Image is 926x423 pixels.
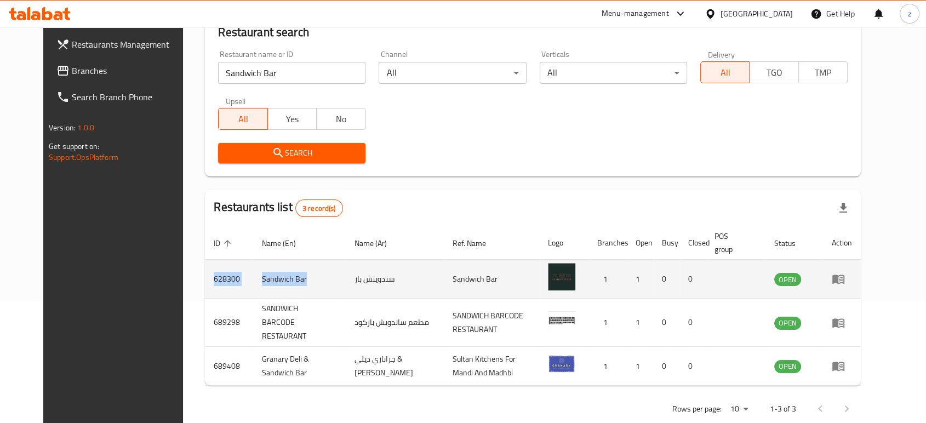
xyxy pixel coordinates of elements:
[700,61,750,83] button: All
[627,226,653,260] th: Open
[832,316,852,329] div: Menu
[453,237,500,250] span: Ref. Name
[205,260,253,299] td: 628300
[49,121,76,135] span: Version:
[346,347,444,386] td: جراناري ديلي & [PERSON_NAME]
[540,62,687,84] div: All
[627,347,653,386] td: 1
[205,347,253,386] td: 689408
[444,260,539,299] td: Sandwich Bar
[444,347,539,386] td: Sultan Kitchens For Mandi And Madhbi
[714,230,752,256] span: POS group
[444,299,539,347] td: SANDWICH BARCODE RESTAURANT
[774,317,801,330] div: OPEN
[653,226,679,260] th: Busy
[218,62,365,84] input: Search for restaurant name or ID..
[754,65,794,81] span: TGO
[832,359,852,373] div: Menu
[908,8,911,20] span: z
[214,199,342,217] h2: Restaurants list
[316,108,365,130] button: No
[774,360,801,373] span: OPEN
[379,62,526,84] div: All
[49,150,118,164] a: Support.OpsPlatform
[679,226,706,260] th: Closed
[774,273,801,286] span: OPEN
[226,97,246,105] label: Upsell
[205,226,861,386] table: enhanced table
[296,203,342,214] span: 3 record(s)
[272,111,312,127] span: Yes
[48,58,198,84] a: Branches
[679,347,706,386] td: 0
[726,401,752,418] div: Rows per page:
[223,111,263,127] span: All
[253,260,345,299] td: Sandwich Bar
[346,299,444,347] td: مطعم ساندويش باركود
[774,317,801,329] span: OPEN
[218,24,848,41] h2: Restaurant search
[774,237,810,250] span: Status
[48,84,198,110] a: Search Branch Phone
[679,299,706,347] td: 0
[588,347,627,386] td: 1
[803,65,843,81] span: TMP
[749,61,798,83] button: TGO
[548,350,575,378] img: ⁠Granary Deli & Sandwich Bar
[214,237,235,250] span: ID
[653,260,679,299] td: 0
[218,108,267,130] button: All
[708,50,735,58] label: Delivery
[72,38,189,51] span: Restaurants Management
[548,263,575,290] img: Sandwich Bar
[798,61,848,83] button: TMP
[832,272,852,285] div: Menu
[770,402,796,416] p: 1-3 of 3
[721,8,793,20] div: [GEOGRAPHIC_DATA]
[77,121,94,135] span: 1.0.0
[627,260,653,299] td: 1
[227,146,357,160] span: Search
[346,260,444,299] td: سندويتش بار
[705,65,745,81] span: All
[355,237,401,250] span: Name (Ar)
[548,307,575,334] img: SANDWICH BARCODE RESTAURANT
[588,299,627,347] td: 1
[267,108,317,130] button: Yes
[653,299,679,347] td: 0
[49,139,99,153] span: Get support on:
[72,90,189,104] span: Search Branch Phone
[539,226,588,260] th: Logo
[48,31,198,58] a: Restaurants Management
[602,7,669,20] div: Menu-management
[218,143,365,163] button: Search
[253,347,345,386] td: ⁠Granary Deli & Sandwich Bar
[627,299,653,347] td: 1
[253,299,345,347] td: SANDWICH BARCODE RESTAURANT
[823,226,861,260] th: Action
[672,402,722,416] p: Rows per page:
[653,347,679,386] td: 0
[72,64,189,77] span: Branches
[830,195,856,221] div: Export file
[262,237,310,250] span: Name (En)
[321,111,361,127] span: No
[205,299,253,347] td: 689298
[588,226,627,260] th: Branches
[679,260,706,299] td: 0
[588,260,627,299] td: 1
